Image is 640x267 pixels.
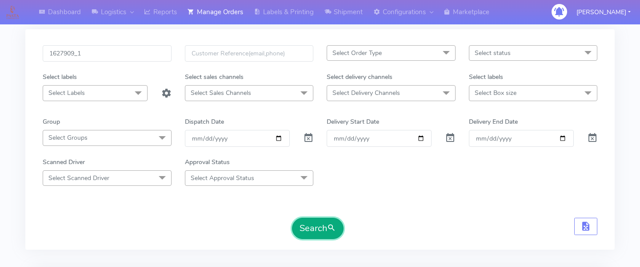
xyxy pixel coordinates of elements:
label: Select sales channels [185,72,244,82]
label: Delivery End Date [469,117,518,126]
span: Select Delivery Channels [332,89,400,97]
span: Select Box size [475,89,516,97]
label: Select labels [469,72,503,82]
input: Order Id [43,45,172,62]
button: [PERSON_NAME] [570,3,637,21]
label: Scanned Driver [43,157,85,167]
span: Select Groups [48,133,88,142]
button: Search [292,218,344,239]
label: Select labels [43,72,77,82]
span: Select status [475,49,511,57]
label: Select delivery channels [327,72,392,82]
span: Select Approval Status [191,174,254,182]
label: Approval Status [185,157,230,167]
label: Dispatch Date [185,117,224,126]
span: Select Labels [48,89,85,97]
input: Customer Reference(email,phone) [185,45,314,62]
span: Select Sales Channels [191,89,251,97]
label: Group [43,117,60,126]
label: Delivery Start Date [327,117,379,126]
span: Select Order Type [332,49,382,57]
span: Select Scanned Driver [48,174,109,182]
